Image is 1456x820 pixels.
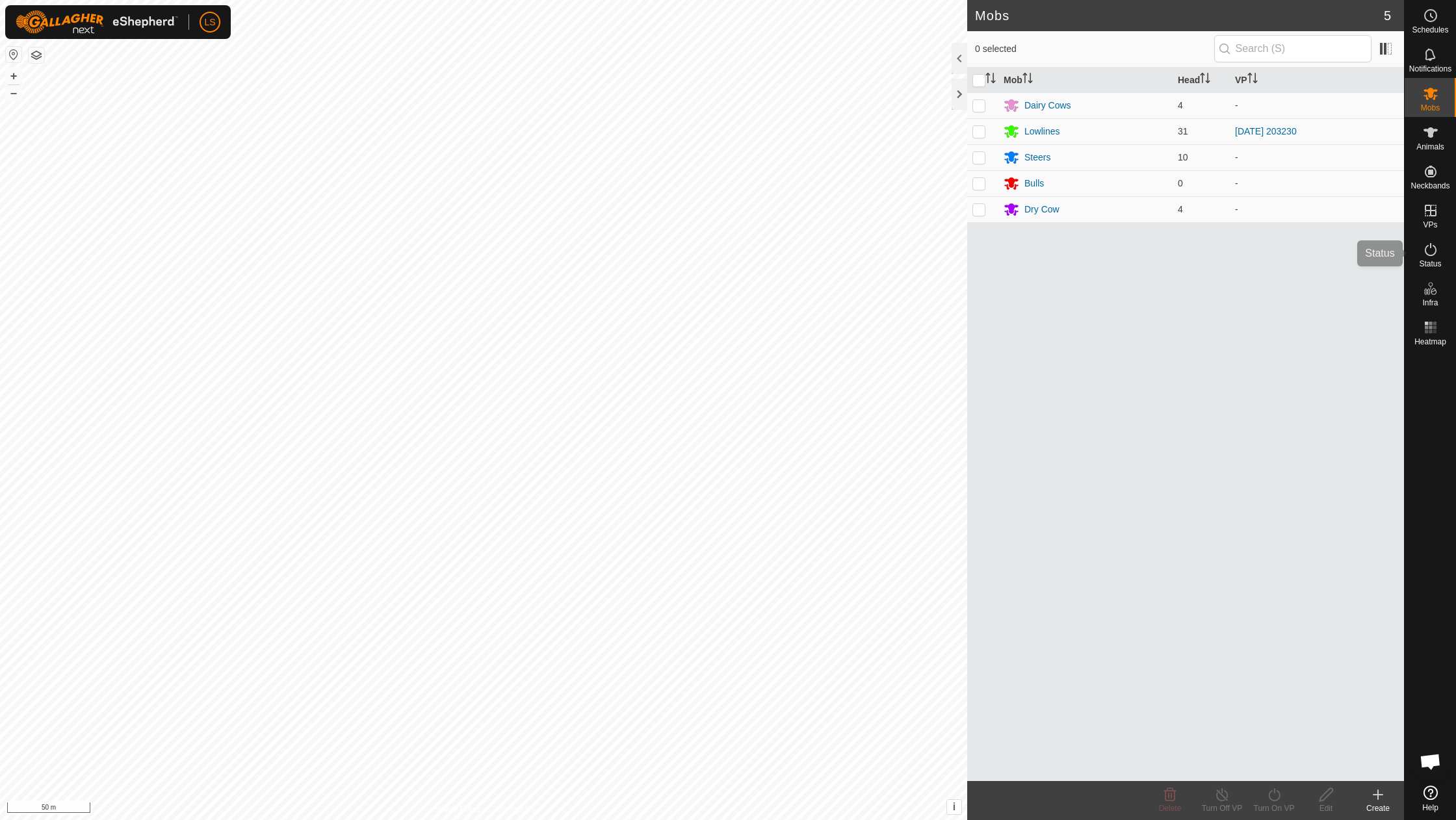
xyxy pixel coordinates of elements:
[1230,68,1404,93] th: VP
[975,8,1384,23] h2: Mobs
[1405,780,1456,817] a: Help
[1235,126,1297,136] a: [DATE] 203230
[1173,68,1230,93] th: Head
[432,803,481,815] a: Privacy Policy
[6,68,21,84] button: +
[1230,170,1404,196] td: -
[1422,299,1438,307] span: Infra
[947,800,961,814] button: i
[1024,203,1059,216] div: Dry Cow
[1423,221,1437,229] span: VPs
[1421,104,1440,112] span: Mobs
[1412,26,1448,34] span: Schedules
[1384,6,1391,25] span: 5
[1024,151,1050,164] div: Steers
[1178,126,1188,136] span: 31
[1419,260,1441,268] span: Status
[497,803,535,815] a: Contact Us
[1422,804,1438,812] span: Help
[1416,143,1444,151] span: Animals
[204,16,215,29] span: LS
[1159,804,1182,813] span: Delete
[6,85,21,101] button: –
[1300,802,1352,814] div: Edit
[1196,802,1248,814] div: Turn Off VP
[985,75,996,85] p-sorticon: Activate to sort
[1024,125,1059,138] div: Lowlines
[1200,75,1210,85] p-sorticon: Activate to sort
[1247,75,1258,85] p-sorticon: Activate to sort
[1024,99,1071,112] div: Dairy Cows
[29,47,44,63] button: Map Layers
[1414,338,1446,346] span: Heatmap
[953,801,955,812] span: i
[998,68,1173,93] th: Mob
[1352,802,1404,814] div: Create
[1178,178,1183,188] span: 0
[1178,100,1183,110] span: 4
[1024,177,1044,190] div: Bulls
[1022,75,1033,85] p-sorticon: Activate to sort
[1411,742,1450,781] a: Open chat
[1178,152,1188,162] span: 10
[1178,204,1183,214] span: 4
[1214,35,1371,62] input: Search (S)
[1230,92,1404,118] td: -
[1230,196,1404,222] td: -
[6,47,21,62] button: Reset Map
[16,10,178,34] img: Gallagher Logo
[1409,65,1451,73] span: Notifications
[1410,182,1449,190] span: Neckbands
[1230,144,1404,170] td: -
[975,42,1214,56] span: 0 selected
[1248,802,1300,814] div: Turn On VP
